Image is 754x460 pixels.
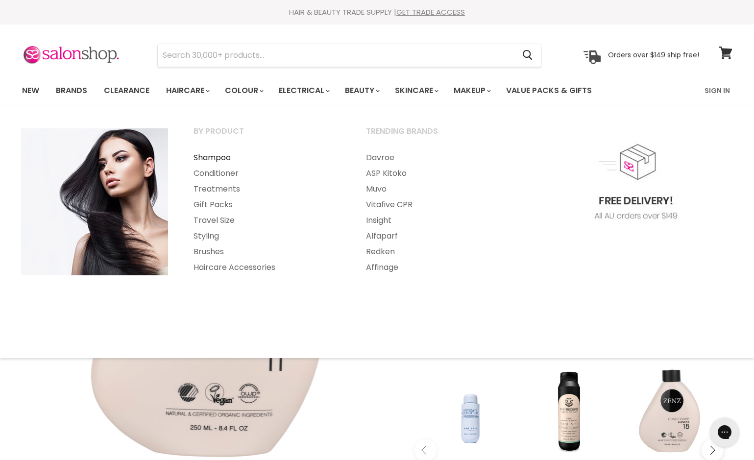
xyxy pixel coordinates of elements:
[181,228,352,244] a: Styling
[181,197,352,213] a: Gift Packs
[181,150,352,166] a: Shampoo
[354,166,524,181] a: ASP Kitoko
[354,197,524,213] a: Vitafive CPR
[699,80,736,101] a: Sign In
[499,80,599,101] a: Value Packs & Gifts
[181,123,352,148] a: By Product
[354,260,524,275] a: Affinage
[15,80,47,101] a: New
[97,80,157,101] a: Clearance
[515,44,541,67] button: Search
[15,76,649,105] ul: Main menu
[181,166,352,181] a: Conditioner
[49,80,95,101] a: Brands
[10,7,745,17] div: HAIR & BEAUTY TRADE SUPPLY |
[354,150,524,275] ul: Main menu
[181,213,352,228] a: Travel Size
[181,244,352,260] a: Brushes
[354,228,524,244] a: Alfaparf
[181,150,352,275] ul: Main menu
[705,414,744,450] iframe: Gorgias live chat messenger
[181,260,352,275] a: Haircare Accessories
[354,181,524,197] a: Muvo
[158,44,515,67] input: Search
[218,80,269,101] a: Colour
[446,80,497,101] a: Makeup
[396,7,465,17] a: GET TRADE ACCESS
[157,44,541,67] form: Product
[159,80,216,101] a: Haircare
[354,213,524,228] a: Insight
[608,50,699,59] p: Orders over $149 ship free!
[338,80,386,101] a: Beauty
[354,123,524,148] a: Trending Brands
[271,80,336,101] a: Electrical
[354,244,524,260] a: Redken
[10,76,745,105] nav: Main
[354,150,524,166] a: Davroe
[388,80,444,101] a: Skincare
[181,181,352,197] a: Treatments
